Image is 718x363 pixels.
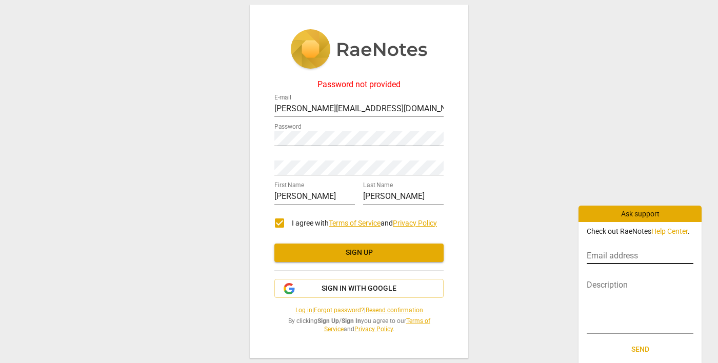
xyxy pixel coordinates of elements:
button: Sign up [274,244,444,262]
label: First Name [274,182,304,188]
div: Password not provided [274,80,444,89]
b: Sign In [342,317,361,325]
label: E-mail [274,94,291,100]
a: Privacy Policy [354,326,393,333]
a: Terms of Service [329,219,381,227]
button: Send [587,340,693,359]
img: 5ac2273c67554f335776073100b6d88f.svg [290,29,428,71]
p: Check out RaeNotes . [587,226,693,237]
a: Resend confirmation [366,307,423,314]
span: I agree with and [292,219,437,227]
a: Forgot password? [314,307,364,314]
button: Sign in with Google [274,279,444,298]
label: Last Name [363,182,393,188]
span: Sign up [283,248,435,258]
span: | | [274,306,444,315]
a: Privacy Policy [393,219,437,227]
div: Ask support [579,206,702,222]
span: Sign in with Google [322,284,396,294]
label: Password [274,124,302,130]
b: Sign Up [317,317,339,325]
span: By clicking / you agree to our and . [274,317,444,334]
a: Log in [295,307,312,314]
a: Help Center [651,227,688,235]
a: Terms of Service [324,317,430,333]
span: Send [595,345,685,355]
